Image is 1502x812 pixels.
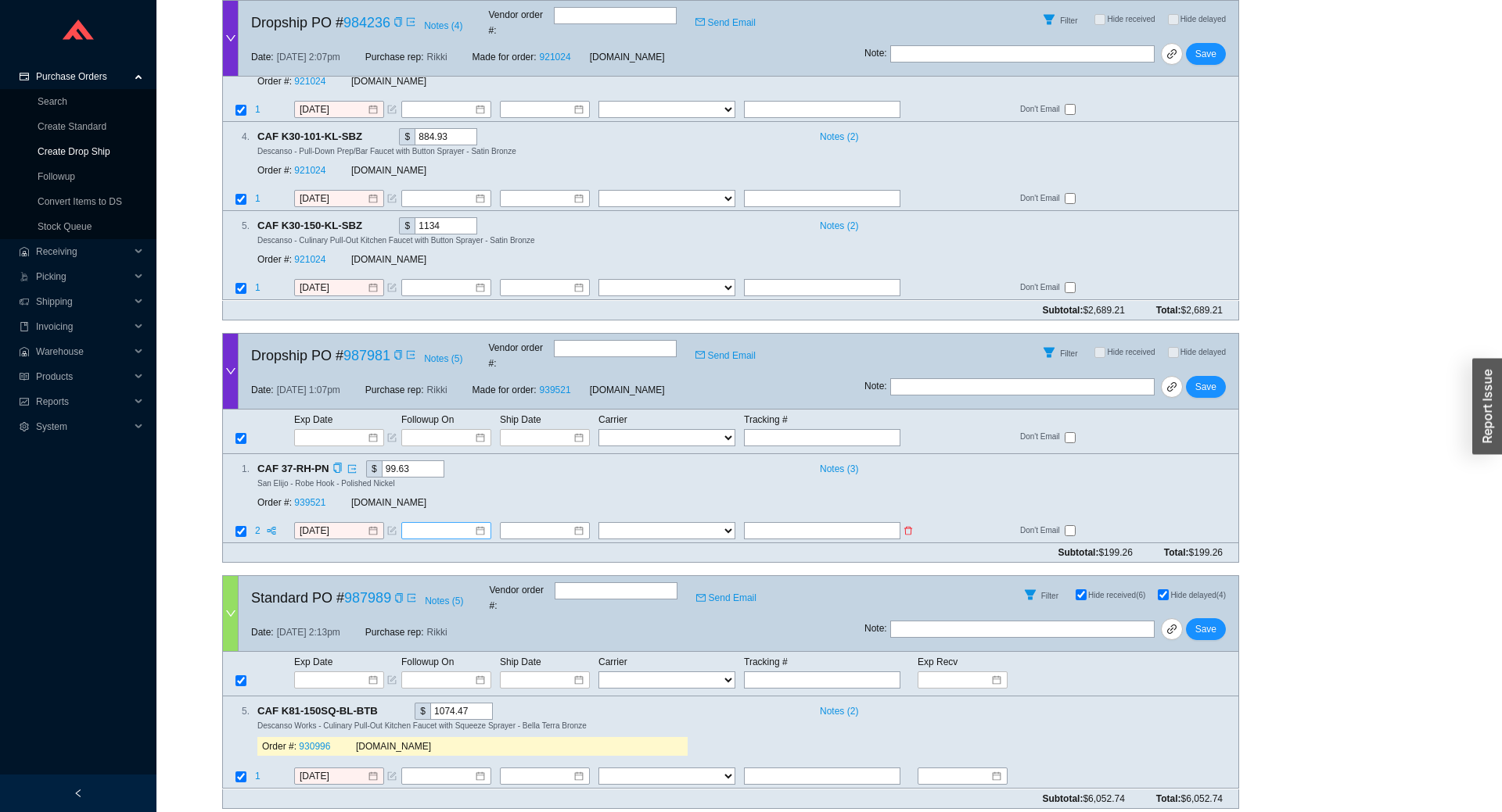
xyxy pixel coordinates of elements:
a: 984236 [343,15,390,30]
span: Ship Date [500,656,541,667]
span: form [387,772,397,782]
button: Notes (2) [813,703,859,714]
span: copy [393,350,403,359]
a: mailSend Email [696,590,756,606]
span: Order #: [257,165,292,176]
span: mail [695,350,705,359]
a: 930996 [299,742,330,753]
span: copy [393,18,403,27]
a: link [1161,376,1183,398]
span: Date: [251,382,274,398]
span: mail [695,18,705,27]
span: Receiving [36,239,130,264]
a: 939521 [540,385,571,395]
input: 9/25/2025 [300,523,367,538]
span: Invoicing [36,314,130,339]
span: Standard PO # [251,586,391,610]
span: [DOMAIN_NAME] [351,255,426,266]
span: [DOMAIN_NAME] [590,49,665,65]
button: Filter [1037,340,1062,365]
div: $ [415,703,430,720]
span: Dropship PO # [251,344,390,367]
div: Copy [394,590,404,606]
a: 921024 [294,255,325,266]
span: link [1166,382,1177,395]
div: Copy [332,460,343,478]
span: Notes ( 5 ) [425,593,463,609]
span: link [1166,624,1177,637]
span: Don't Email [1020,524,1065,538]
span: Vendor order # : [489,7,551,38]
input: Hide delayed [1168,14,1179,25]
span: Products [36,364,130,389]
span: Order #: [257,255,292,266]
a: 939521 [294,497,325,508]
a: mailSend Email [695,348,756,363]
div: Copy [393,348,403,363]
span: 2 [255,525,263,536]
span: Hide received (6) [1088,591,1145,599]
span: Date: [251,624,274,640]
span: $199.26 [1098,547,1132,558]
button: Save [1186,376,1226,398]
span: filter [1037,13,1061,26]
span: Hide delayed [1180,348,1226,356]
div: 5 . [223,703,250,719]
a: 921024 [540,52,571,63]
span: Shipping [36,289,130,314]
span: Date: [251,49,274,65]
span: form [387,675,397,685]
button: Save [1186,618,1226,640]
span: Subtotal: [1042,791,1124,807]
div: $ [366,460,382,478]
span: 1 [255,283,261,294]
span: $2,689.21 [1181,305,1223,316]
span: Notes ( 2 ) [820,129,858,145]
span: Order #: [262,742,296,753]
div: 5 . [223,218,250,234]
input: 9/25/2025 [300,191,367,206]
span: Made for order: [473,52,537,63]
span: Notes ( 3 ) [820,461,858,477]
input: 9/25/2025 [300,281,367,296]
a: 921024 [294,76,325,87]
span: Total: [1164,545,1223,560]
span: Notes ( 2 ) [820,218,858,234]
span: copy [332,463,343,473]
span: Save [1195,46,1216,62]
span: CAF K81-150SQ-BL-BTB [257,703,391,720]
span: down [225,608,236,619]
span: 1 [255,771,261,782]
div: $ [399,128,415,145]
button: Filter [1018,582,1043,607]
div: $ [399,217,415,234]
span: export [407,593,416,603]
span: $6,052.74 [1083,793,1124,804]
span: $6,052.74 [1181,793,1223,804]
span: [DOMAIN_NAME] [351,76,426,87]
div: 4 . [223,129,250,145]
span: Notes ( 2 ) [820,703,858,719]
span: Warehouse [36,339,130,364]
span: Hide received [1107,16,1155,24]
div: Copy [381,703,391,720]
span: CAF 37-RH-PN [257,460,343,478]
span: [DATE] 2:13pm [277,624,340,640]
div: Copy [393,15,403,30]
input: Hide received(6) [1076,589,1087,600]
span: 1 [255,104,261,115]
input: 9/25/2025 [300,769,367,785]
span: Notes ( 4 ) [424,18,462,34]
span: Note : [864,621,887,638]
a: 987989 [344,590,391,606]
span: Total: [1156,791,1223,807]
span: copy [394,593,404,603]
span: Purchase rep: [365,624,424,640]
span: Picking [36,264,130,289]
span: delete [904,526,913,535]
button: Save [1186,43,1226,65]
span: Order #: [257,497,292,508]
a: Search [38,96,67,107]
span: CAF K30-150-KL-SBZ [257,217,375,234]
span: Hide received [1107,348,1155,356]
